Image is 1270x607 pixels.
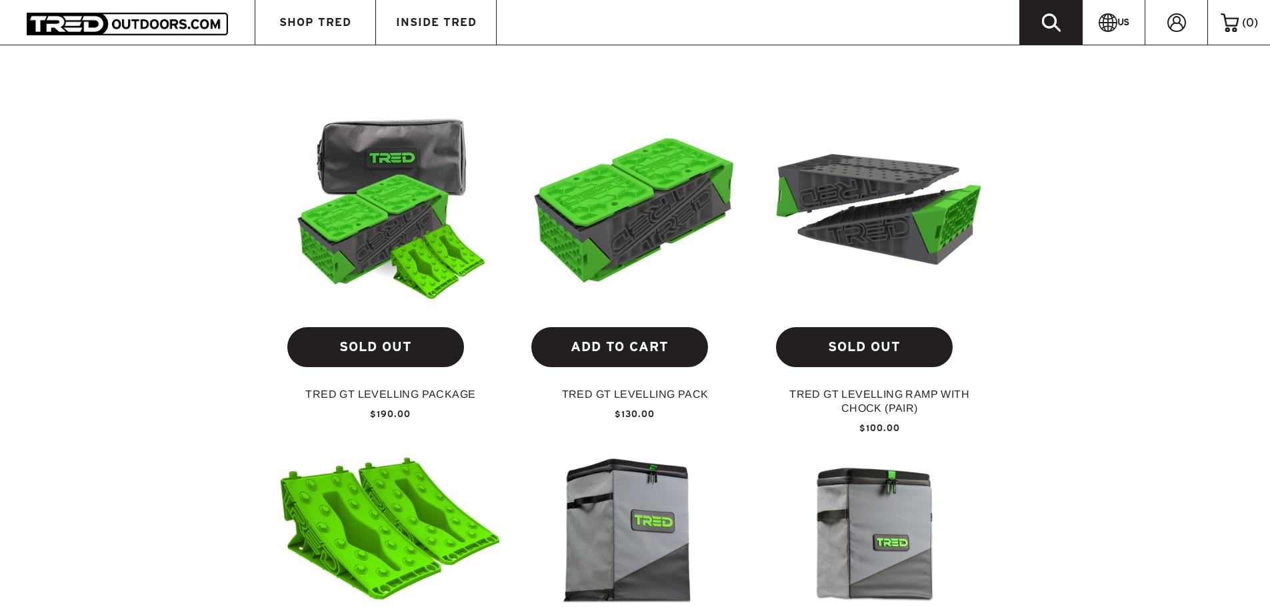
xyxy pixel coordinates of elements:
[1242,17,1258,29] span: ( )
[859,423,900,433] span: $100.00
[768,387,991,424] a: TRED GT LEVELLING RAMP WITH CHOCK (PAIR)
[768,93,991,316] a: TRED GT LEVELLING RAMP WITH CHOCK (PAIR)
[279,93,503,316] a: TRED GT Levelling Package
[776,327,953,367] a: SOLD OUT
[396,17,477,28] span: INSIDE TRED
[768,454,991,602] a: TRED GT Collapsible Travel Bin
[523,387,747,409] a: TRED GT LEVELLING PACK
[27,13,228,35] img: TRED Outdoors America
[531,327,708,367] a: ADD TO CART
[615,409,655,419] span: $130.00
[1221,13,1239,32] img: cart-icon
[370,409,411,419] span: $190.00
[279,454,503,602] a: TRED GT WHEEL CHOCK
[1246,16,1254,29] span: 0
[523,454,747,602] a: TRED GT Collapsible Camp Bin
[279,17,351,28] span: SHOP TRED
[523,93,747,316] a: TRED GT LEVELLING PACK
[768,423,991,432] a: $100.00
[279,387,503,409] a: TRED GT Levelling Package
[523,409,747,418] a: $130.00
[279,409,503,418] a: $190.00
[287,327,464,367] a: SOLD OUT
